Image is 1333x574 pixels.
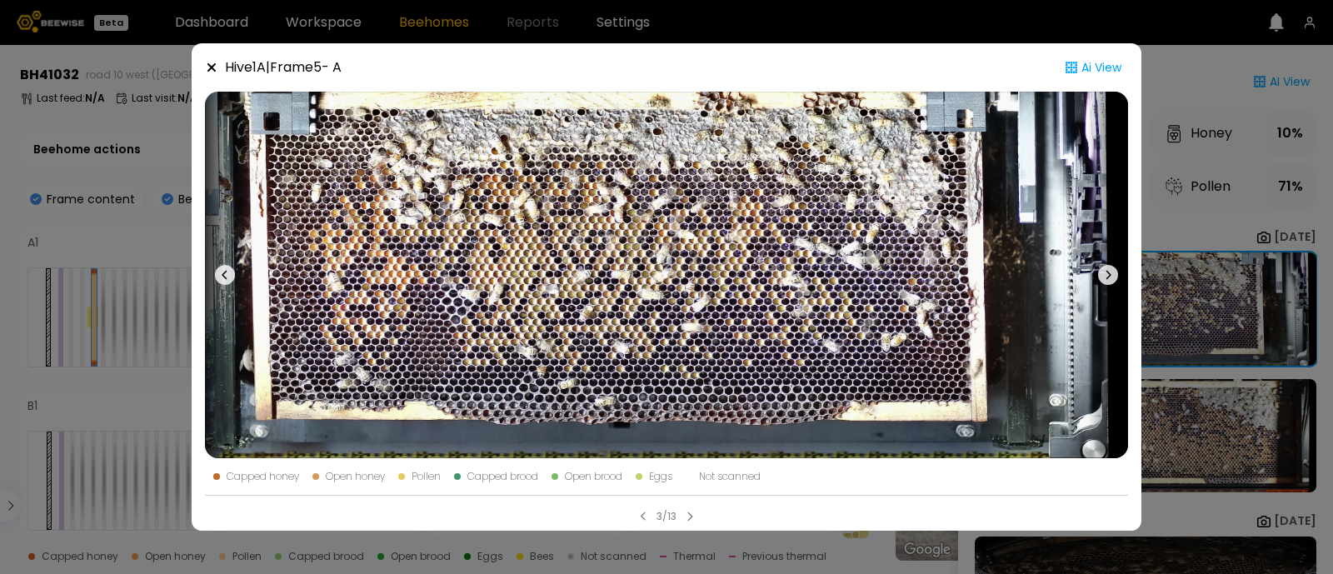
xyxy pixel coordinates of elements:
div: 3/13 [657,509,676,524]
div: Open honey [326,472,385,482]
strong: Frame 5 [270,57,322,77]
div: Open brood [565,472,622,482]
div: Capped honey [227,472,299,482]
div: Not scanned [699,472,761,482]
div: Eggs [649,472,672,482]
div: Ai View [1058,57,1128,78]
div: Pollen [412,472,441,482]
img: 20250826_132317-a-365.18-front-41032-AAHAXNYY.jpg [205,92,1128,458]
span: - A [322,57,342,77]
div: Hive 1 A | [225,57,342,77]
div: Capped brood [467,472,538,482]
